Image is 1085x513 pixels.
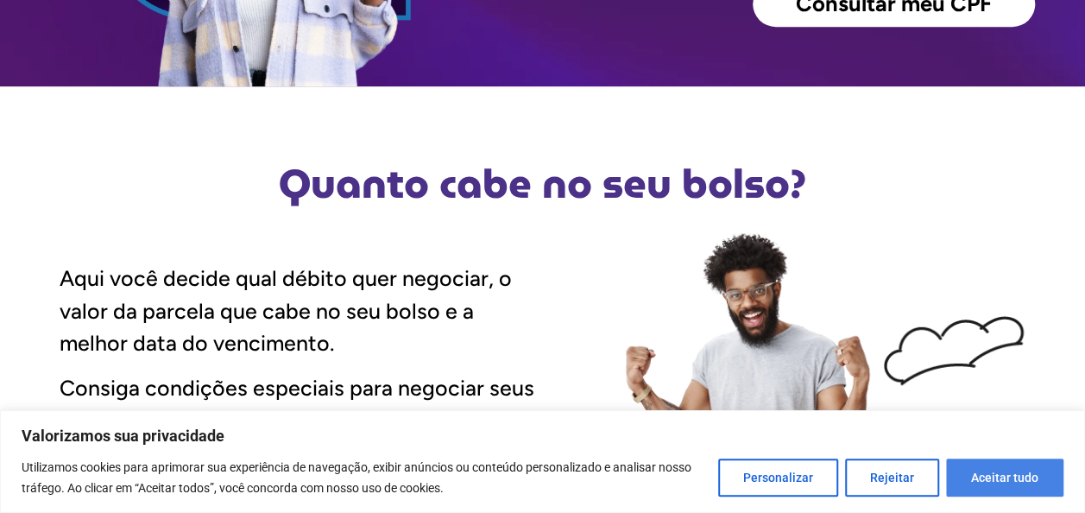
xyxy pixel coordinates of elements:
h2: Quanto cabe no seu bolso? [51,164,1035,204]
button: Personalizar [718,459,838,497]
p: Consiga condições especiais para negociar seus débitos de forma simples, segura e 100% on-line [60,372,543,437]
button: Rejeitar [845,459,939,497]
p: Valorizamos sua privacidade [22,426,1063,446]
p: Utilizamos cookies para aprimorar sua experiência de navegação, exibir anúncios ou conteúdo perso... [22,457,705,498]
button: Aceitar tudo [946,459,1063,497]
p: Aqui você decide qual débito quer negociar, o valor da parcela que cabe no seu bolso e a melhor d... [60,263,543,360]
